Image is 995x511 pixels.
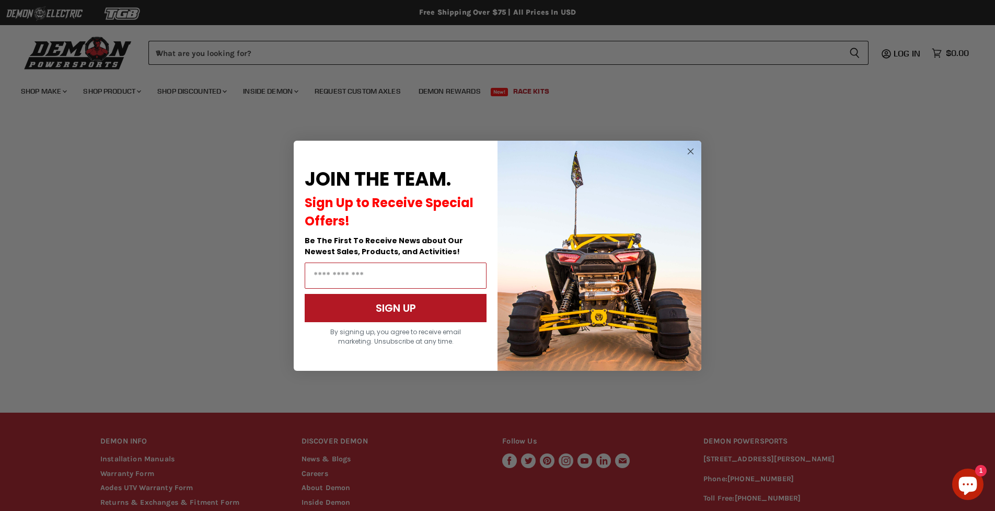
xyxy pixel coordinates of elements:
button: Close dialog [684,145,697,158]
span: By signing up, you agree to receive email marketing. Unsubscribe at any time. [330,327,461,346]
button: SIGN UP [305,294,487,322]
span: JOIN THE TEAM. [305,166,451,192]
span: Sign Up to Receive Special Offers! [305,194,473,230]
img: a9095488-b6e7-41ba-879d-588abfab540b.jpeg [498,141,701,371]
span: Be The First To Receive News about Our Newest Sales, Products, and Activities! [305,235,463,257]
inbox-online-store-chat: Shopify online store chat [949,469,987,503]
input: Email Address [305,263,487,289]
